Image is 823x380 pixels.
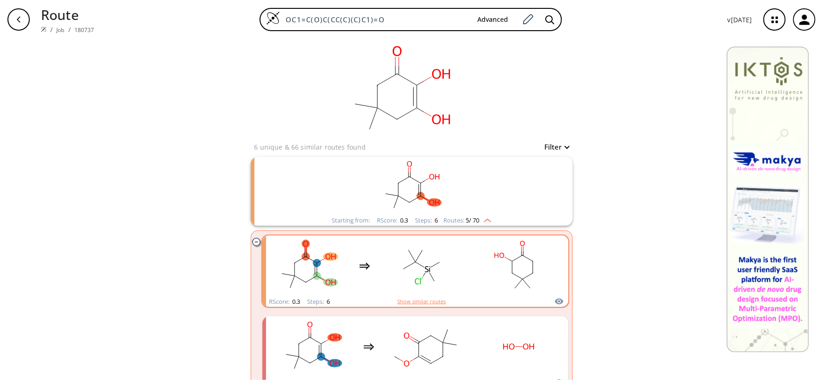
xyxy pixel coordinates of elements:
p: 6 unique & 66 similar routes found [254,142,366,152]
span: 6 [326,297,330,306]
button: Advanced [470,11,515,28]
div: Steps : [308,299,330,305]
li: / [68,25,71,34]
p: Route [41,5,94,25]
svg: OC1=C(O)C(CC(C)(C)C1)=O [308,39,494,141]
div: RScore : [269,299,301,305]
svg: CC1(C)CC(=O)C(O)=C(O)C1 [270,318,354,376]
span: 5 / 70 [466,217,479,223]
svg: CC(C)(C)[Si](C)(C)Cl [380,237,463,295]
input: Enter SMILES [280,15,470,24]
img: Spaya logo [41,26,47,32]
svg: OO [477,318,561,376]
div: Routes: [443,217,491,223]
button: Filter [539,144,569,151]
img: Banner [727,46,809,352]
svg: CC1(C)CCC(=O)C(O)C1 [473,237,556,295]
svg: CC1(C)CC(=O)C(O)=C(O)C1 [266,237,350,295]
div: RScore : [377,217,408,223]
img: Up [479,215,491,223]
svg: CC1(C)CC(=O)C(O)=C(O)C1 [291,157,533,215]
span: 0.3 [291,297,301,306]
img: Logo Spaya [266,11,280,25]
svg: COCCl [566,237,649,295]
div: Starting from: [332,217,370,223]
a: Job [56,26,64,34]
p: v [DATE] [728,15,752,25]
li: / [50,25,53,34]
svg: COC1=CCC(C)(C)CC1=O [384,318,468,376]
a: 180737 [74,26,94,34]
span: 0.3 [399,216,408,224]
span: 6 [433,216,438,224]
div: Steps : [415,217,438,223]
button: Show similar routes [397,297,446,306]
